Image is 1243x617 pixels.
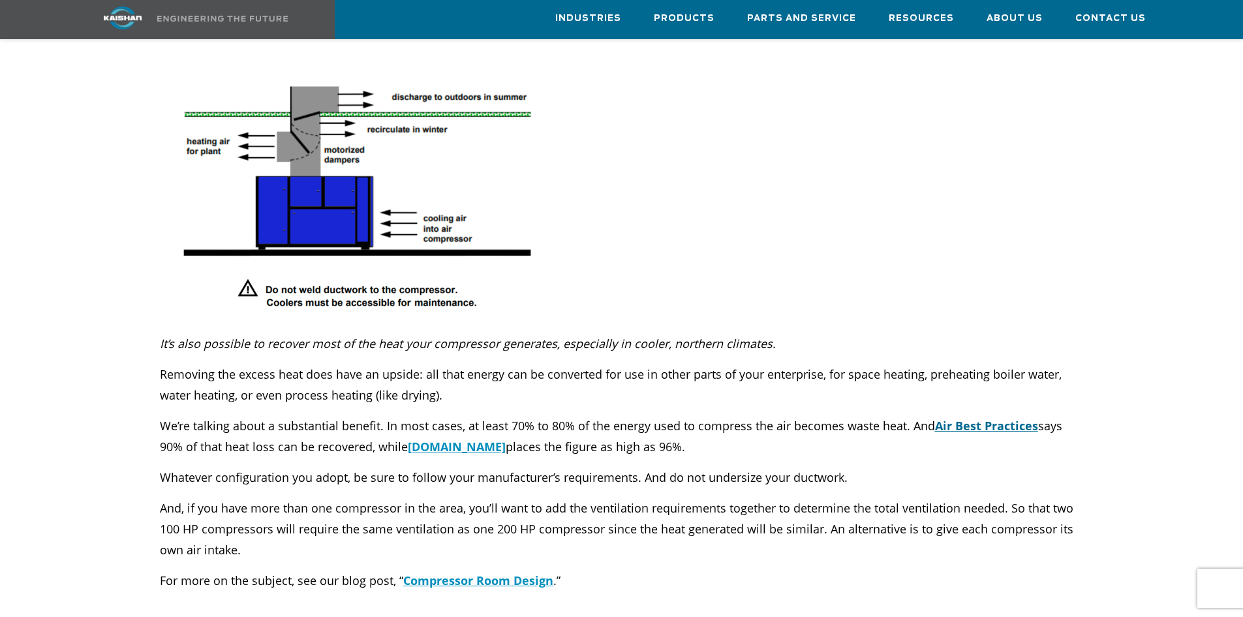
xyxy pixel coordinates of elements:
[654,11,714,26] span: Products
[408,439,506,454] a: [DOMAIN_NAME]
[935,418,1038,434] a: Air Best Practices
[157,16,288,22] img: Engineering the future
[889,1,954,36] a: Resources
[160,415,1084,457] p: We’re talking about a substantial benefit. In most cases, at least 70% to 80% of the energy used ...
[160,570,1084,591] p: For more on the subject, see our blog post, “ .”
[160,364,1084,405] p: Removing the excess heat does have an upside: all that energy can be converted for use in other p...
[987,11,1043,26] span: About Us
[74,7,172,29] img: kaishan logo
[160,336,776,351] em: It’s also possible to recover most of the heat your compressor generates, especially in cooler, n...
[747,1,856,36] a: Parts and Service
[160,498,1084,560] p: And, if you have more than one compressor in the area, you’ll want to add the ventilation require...
[160,65,551,330] img: diagram
[889,11,954,26] span: Resources
[747,11,856,26] span: Parts and Service
[160,467,1084,488] p: Whatever configuration you adopt, be sure to follow your manufacturer’s requirements. And do not ...
[555,1,621,36] a: Industries
[654,1,714,36] a: Products
[1075,1,1146,36] a: Contact Us
[403,573,553,588] a: Compressor Room Design
[1075,11,1146,26] span: Contact Us
[555,11,621,26] span: Industries
[987,1,1043,36] a: About Us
